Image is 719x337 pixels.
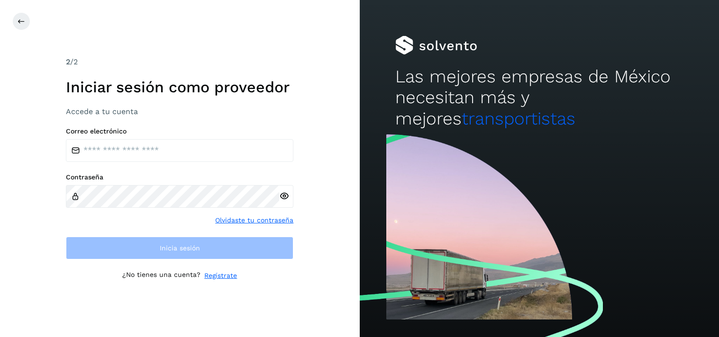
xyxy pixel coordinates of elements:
[66,57,70,66] span: 2
[66,107,293,116] h3: Accede a tu cuenta
[66,78,293,96] h1: Iniciar sesión como proveedor
[66,127,293,135] label: Correo electrónico
[66,173,293,181] label: Contraseña
[122,271,200,281] p: ¿No tienes una cuenta?
[66,237,293,259] button: Inicia sesión
[160,245,200,251] span: Inicia sesión
[462,108,575,129] span: transportistas
[395,66,683,129] h2: Las mejores empresas de México necesitan más y mejores
[66,56,293,68] div: /2
[204,271,237,281] a: Regístrate
[215,215,293,225] a: Olvidaste tu contraseña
